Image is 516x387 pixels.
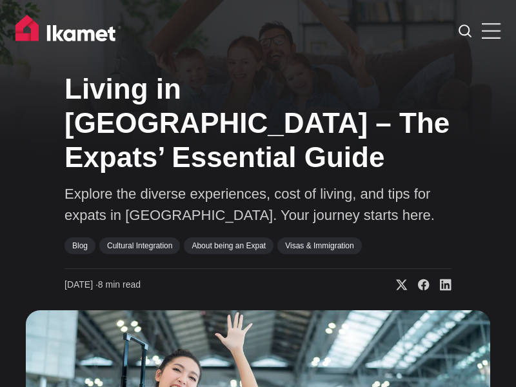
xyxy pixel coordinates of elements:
[277,237,361,254] a: Visas & Immigration
[386,279,408,292] a: Share on X
[64,183,451,226] p: Explore the diverse experiences, cost of living, and tips for expats in [GEOGRAPHIC_DATA]. Your j...
[99,237,180,254] a: Cultural Integration
[64,72,451,174] h1: Living in [GEOGRAPHIC_DATA] – The Expats’ Essential Guide
[64,237,95,254] a: Blog
[408,279,430,292] a: Share on Facebook
[15,15,121,47] img: Ikamet home
[430,279,451,292] a: Share on Linkedin
[64,279,141,292] time: 8 min read
[184,237,273,254] a: About being an Expat
[64,279,98,290] span: [DATE] ∙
